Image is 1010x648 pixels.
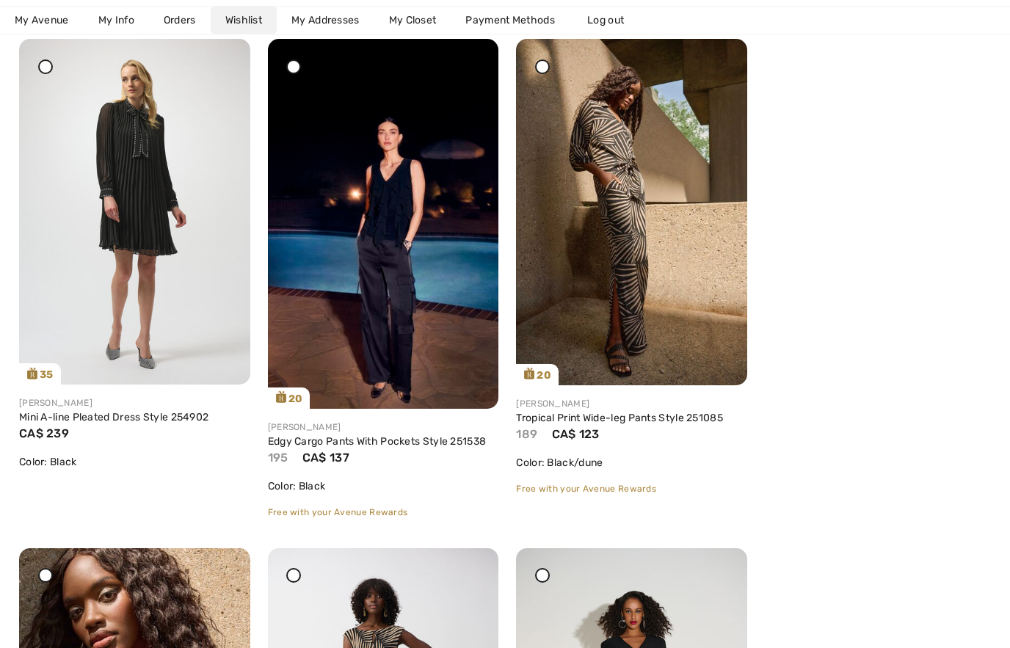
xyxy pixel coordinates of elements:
[268,451,288,465] span: 195
[516,427,537,441] span: 189
[302,451,349,465] span: CA$ 137
[451,7,570,34] a: Payment Methods
[15,12,69,28] span: My Avenue
[573,7,653,34] a: Log out
[552,427,600,441] span: CA$ 123
[19,411,208,423] a: Mini A-line Pleated Dress Style 254902
[268,506,499,519] div: Free with your Avenue Rewards
[516,455,747,470] div: Color: Black/dune
[516,482,747,495] div: Free with your Avenue Rewards
[516,412,723,424] a: Tropical Print Wide-leg Pants Style 251085
[149,7,211,34] a: Orders
[268,435,487,448] a: Edgy Cargo Pants With Pockets Style 251538
[19,39,250,385] img: joseph-ribkoff-dresses-jumpsuits-black_254902a_2_1484_search.jpg
[19,39,250,385] a: 35
[19,454,250,470] div: Color: Black
[84,7,149,34] a: My Info
[19,426,69,440] span: CA$ 239
[268,478,499,494] div: Color: Black
[19,396,250,409] div: [PERSON_NAME]
[516,39,747,385] a: 20
[516,397,747,410] div: [PERSON_NAME]
[374,7,451,34] a: My Closet
[211,7,277,34] a: Wishlist
[268,39,499,409] a: 20
[268,421,499,434] div: [PERSON_NAME]
[268,39,499,409] img: frank-lyman-pants-black_6281251538_1_dac3_search.jpg
[277,7,374,34] a: My Addresses
[516,39,747,385] img: joseph-ribkoff-pants-black-dune_251085_2_9f65_search.jpg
